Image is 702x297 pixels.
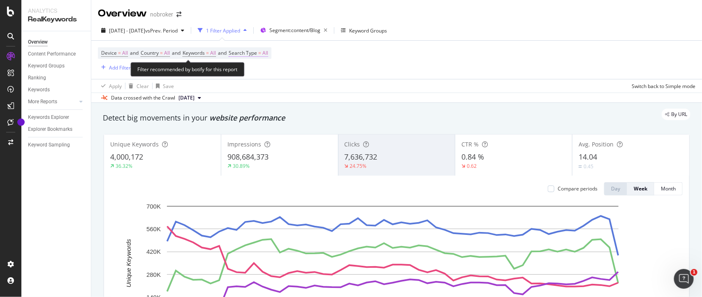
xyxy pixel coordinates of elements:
[28,74,46,82] div: Ranking
[579,152,597,162] span: 14.04
[218,49,227,56] span: and
[141,49,159,56] span: Country
[163,83,174,90] div: Save
[258,49,261,56] span: =
[153,79,174,93] button: Save
[227,140,261,148] span: Impressions
[28,50,76,58] div: Content Performance
[146,225,161,232] text: 560K
[109,27,145,34] span: [DATE] - [DATE]
[109,83,122,90] div: Apply
[345,140,360,148] span: Clicks
[28,7,84,15] div: Analytics
[28,50,85,58] a: Content Performance
[227,152,269,162] span: 908,684,373
[206,49,209,56] span: =
[662,109,690,120] div: legacy label
[229,49,257,56] span: Search Type
[628,79,695,93] button: Switch back to Simple mode
[28,141,70,149] div: Keyword Sampling
[137,83,149,90] div: Clear
[558,185,598,192] div: Compare periods
[671,112,687,117] span: By URL
[345,152,378,162] span: 7,636,732
[28,62,85,70] a: Keyword Groups
[691,269,697,276] span: 1
[461,152,484,162] span: 0.84 %
[461,140,479,148] span: CTR %
[674,269,694,289] iframe: Intercom live chat
[611,185,620,192] div: Day
[627,182,654,195] button: Week
[130,49,139,56] span: and
[28,125,72,134] div: Explorer Bookmarks
[262,47,268,59] span: All
[28,86,50,94] div: Keywords
[28,74,85,82] a: Ranking
[28,113,85,122] a: Keywords Explorer
[98,63,131,72] button: Add Filter
[118,49,121,56] span: =
[28,141,85,149] a: Keyword Sampling
[131,62,245,77] div: Filter recommended by botify for this report
[109,64,131,71] div: Add Filter
[111,94,175,102] div: Data crossed with the Crawl
[28,97,77,106] a: More Reports
[634,185,647,192] div: Week
[28,125,85,134] a: Explorer Bookmarks
[178,94,195,102] span: 2025 Jul. 7th
[101,49,117,56] span: Device
[579,165,582,168] img: Equal
[145,27,178,34] span: vs Prev. Period
[28,62,65,70] div: Keyword Groups
[349,27,387,34] div: Keyword Groups
[146,248,161,255] text: 420K
[146,203,161,210] text: 700K
[160,49,163,56] span: =
[350,162,367,169] div: 24.75%
[110,140,159,148] span: Unique Keywords
[110,152,143,162] span: 4,000,172
[125,79,149,93] button: Clear
[604,182,627,195] button: Day
[269,27,320,34] span: Segment: content/Blog
[98,24,188,37] button: [DATE] - [DATE]vsPrev. Period
[28,38,85,46] a: Overview
[28,15,84,24] div: RealKeywords
[17,118,25,126] div: Tooltip anchor
[125,239,132,288] text: Unique Keywords
[584,163,593,170] div: 0.45
[183,49,205,56] span: Keywords
[579,140,614,148] span: Avg. Position
[257,24,331,37] button: Segment:content/Blog
[28,38,48,46] div: Overview
[233,162,250,169] div: 30.89%
[116,162,132,169] div: 36.32%
[146,271,161,278] text: 280K
[98,7,147,21] div: Overview
[98,79,122,93] button: Apply
[654,182,683,195] button: Month
[338,24,390,37] button: Keyword Groups
[467,162,477,169] div: 0.62
[210,47,216,59] span: All
[175,93,204,103] button: [DATE]
[164,47,170,59] span: All
[632,83,695,90] div: Switch back to Simple mode
[28,97,57,106] div: More Reports
[195,24,250,37] button: 1 Filter Applied
[28,113,69,122] div: Keywords Explorer
[150,10,173,19] div: nobroker
[176,12,181,17] div: arrow-right-arrow-left
[28,86,85,94] a: Keywords
[206,27,240,34] div: 1 Filter Applied
[172,49,181,56] span: and
[122,47,128,59] span: All
[661,185,676,192] div: Month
